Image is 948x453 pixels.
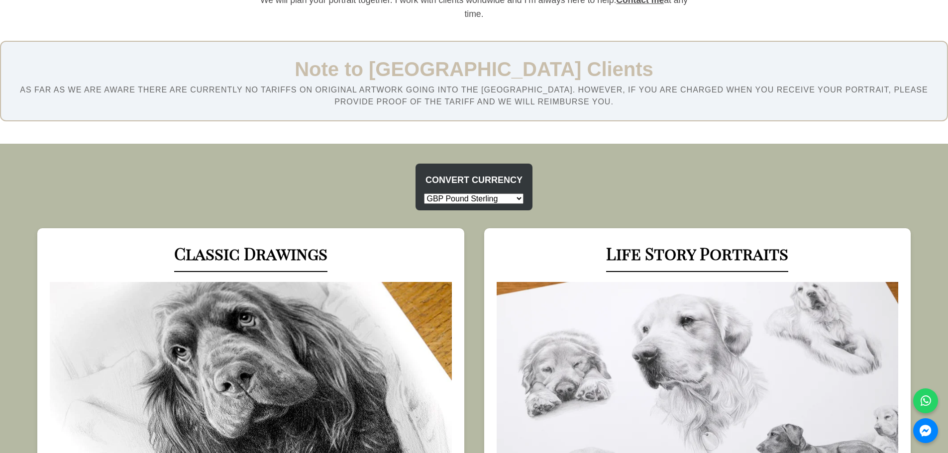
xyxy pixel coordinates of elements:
a: WhatsApp [913,388,938,413]
a: Messenger [913,418,938,443]
a: Life Story Portraits [606,242,788,264]
span: As far as we are aware there are currently no tariffs on original artwork going into the [GEOGRAP... [20,86,928,106]
span: Note to [GEOGRAPHIC_DATA] Clients [13,54,935,84]
a: Classic Drawings [174,242,327,264]
li: Convert Currency [421,169,527,192]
